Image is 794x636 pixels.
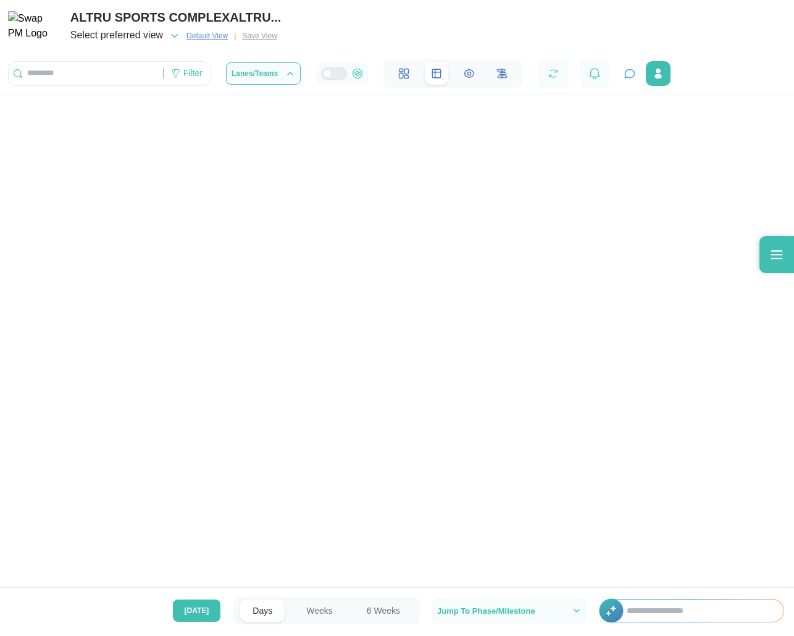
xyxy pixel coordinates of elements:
button: 6 Weeks [354,600,412,622]
span: Default View [186,30,228,42]
button: Refresh Grid [545,65,562,82]
button: Select preferred view [70,27,180,45]
button: Weeks [294,600,345,622]
span: [DATE] [185,600,209,621]
div: ALTRU SPORTS COMPLEXALTRU... [70,8,282,27]
button: Open project assistant [621,65,638,82]
span: Lanes/Teams [232,70,278,77]
img: Swap PM Logo [8,11,58,42]
button: Default View [182,29,233,43]
div: + [599,599,784,622]
div: Select preferred view [70,28,163,43]
div: | [234,30,236,42]
button: Days [240,600,285,622]
div: Filter [183,67,203,80]
button: [DATE] [173,600,221,622]
span: Jump To Phase/Milestone [437,607,535,615]
button: Lanes/Teams [226,62,301,85]
button: Jump To Phase/Milestone [432,598,587,623]
div: Filter [164,63,210,84]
